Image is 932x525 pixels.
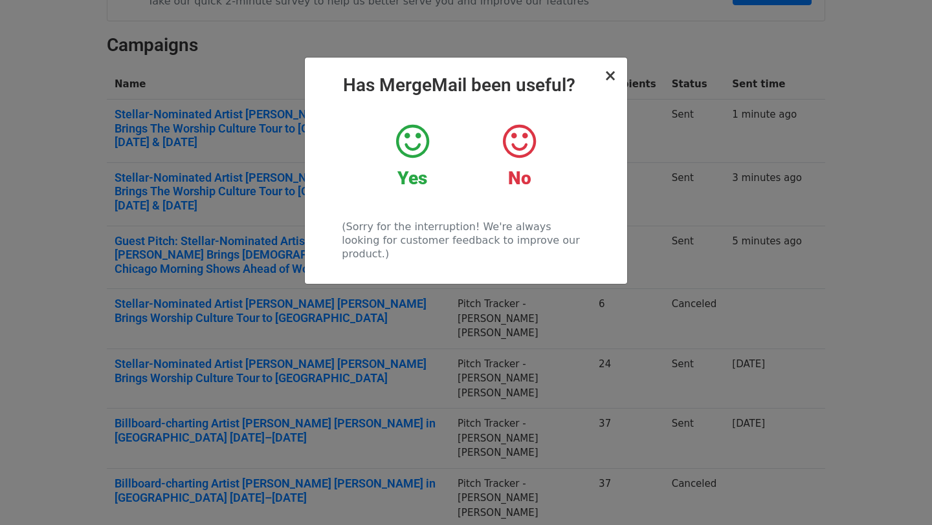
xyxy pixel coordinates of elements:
[315,74,617,96] h2: Has MergeMail been useful?
[476,122,563,189] a: No
[342,220,590,261] p: (Sorry for the interruption! We're always looking for customer feedback to improve our product.)
[604,68,617,83] button: Close
[397,167,427,189] strong: Yes
[508,167,531,189] strong: No
[369,122,456,189] a: Yes
[604,67,617,85] span: ×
